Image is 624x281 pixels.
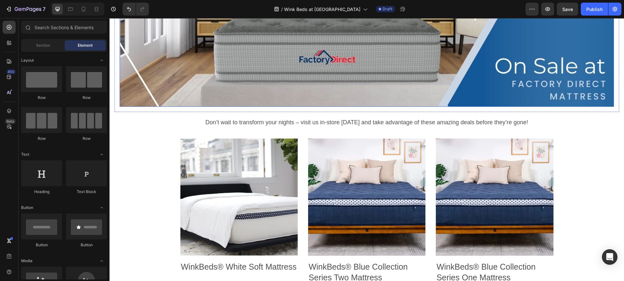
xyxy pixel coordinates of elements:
[71,243,188,255] h2: WinkBeds® White Soft Mattress
[21,205,33,211] span: Button
[97,149,107,160] span: Toggle open
[21,136,62,141] div: Row
[123,3,149,16] div: Undo/Redo
[97,256,107,266] span: Toggle open
[6,69,16,74] div: 450
[21,57,34,63] span: Layout
[21,21,107,34] input: Search Sections & Elements
[5,119,16,124] div: Beta
[110,18,624,281] iframe: Design area
[586,6,603,13] div: Publish
[96,101,419,107] span: Don’t wait to transform your nights – visit us in-store [DATE] and take advantage of these amazin...
[284,6,360,13] span: Wink Beds at [GEOGRAPHIC_DATA]
[21,152,29,157] span: Text
[199,243,316,265] h2: WinkBeds® Blue Collection Series Two Mattress
[383,6,392,12] span: Draft
[602,249,617,265] div: Open Intercom Messenger
[21,95,62,101] div: Row
[326,120,444,238] a: WinkBeds® Blue Collection Series One Mattress
[43,5,45,13] p: 7
[21,258,32,264] span: Media
[66,189,107,195] div: Text Block
[199,120,316,238] a: WinkBeds® Blue Collection Series Two Mattress
[66,136,107,141] div: Row
[97,55,107,66] span: Toggle open
[66,95,107,101] div: Row
[66,242,107,248] div: Button
[78,43,93,48] span: Element
[326,243,444,265] h2: WinkBeds® Blue Collection Series One Mattress
[97,202,107,213] span: Toggle open
[557,3,578,16] button: Save
[281,6,283,13] span: /
[581,3,608,16] button: Publish
[562,6,573,12] span: Save
[36,43,50,48] span: Section
[21,189,62,195] div: Heading
[71,120,188,238] a: WinkBeds® White Soft Mattress
[21,242,62,248] div: Button
[3,3,48,16] button: 7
